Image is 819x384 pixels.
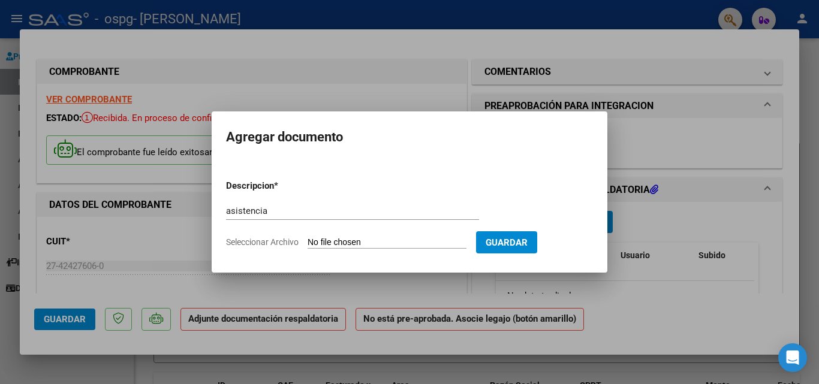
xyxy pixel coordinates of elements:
[226,179,336,193] p: Descripcion
[476,231,537,253] button: Guardar
[778,343,807,372] div: Open Intercom Messenger
[486,237,528,248] span: Guardar
[226,126,593,149] h2: Agregar documento
[226,237,299,247] span: Seleccionar Archivo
